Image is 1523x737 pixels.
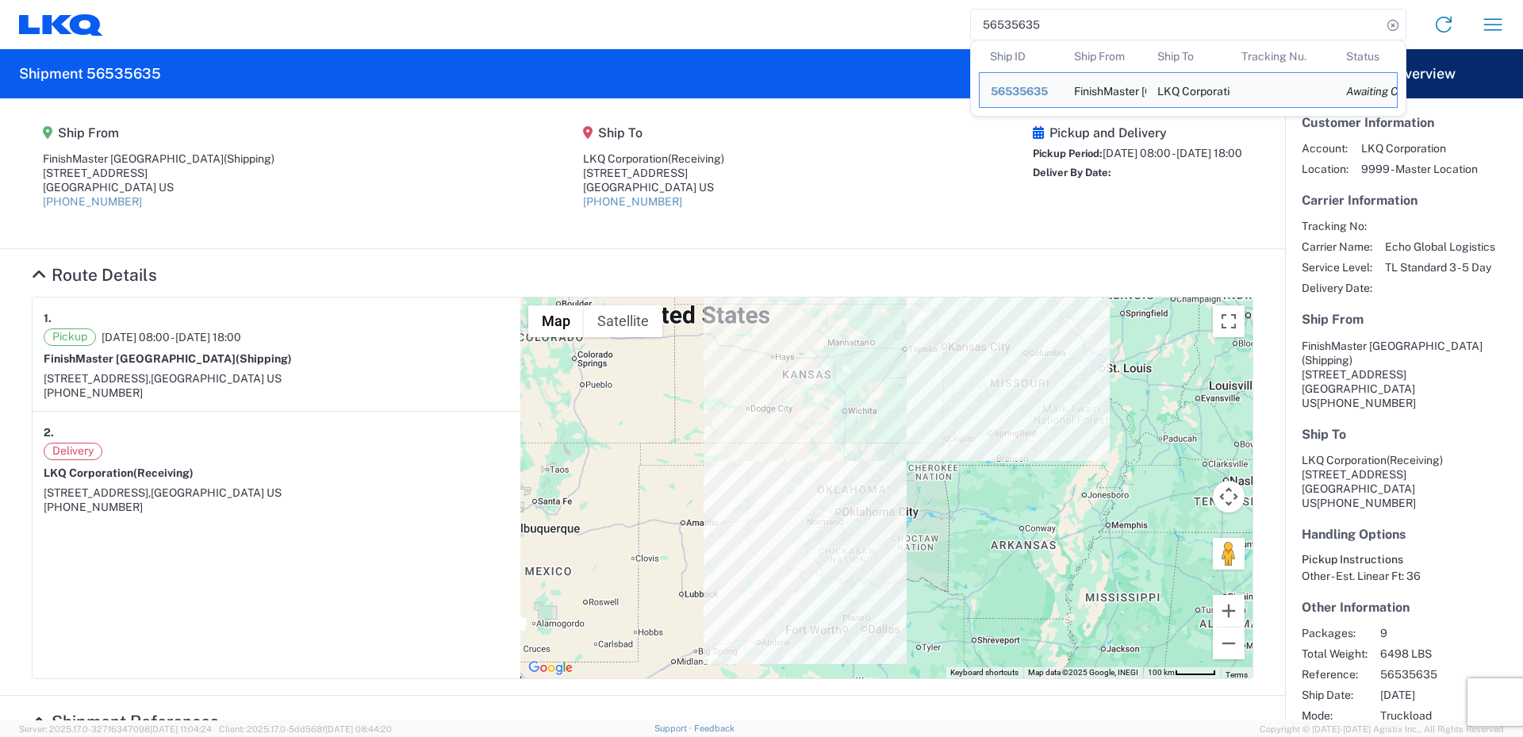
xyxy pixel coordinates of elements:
span: [STREET_ADDRESS], [44,486,151,499]
h5: Carrier Information [1302,193,1506,208]
h5: Pickup and Delivery [1033,125,1242,140]
img: Google [524,658,577,678]
span: Pickup [44,328,96,346]
h5: Ship From [43,125,274,140]
span: Echo Global Logistics [1385,240,1495,254]
span: [DATE] 11:04:24 [150,724,212,734]
span: FinishMaster [GEOGRAPHIC_DATA] [1302,340,1483,352]
div: FinishMaster [GEOGRAPHIC_DATA] [43,152,274,166]
span: LKQ Corporation [1361,141,1478,155]
th: Ship From [1063,40,1147,72]
span: Copyright © [DATE]-[DATE] Agistix Inc., All Rights Reserved [1260,722,1504,736]
div: [GEOGRAPHIC_DATA] US [43,180,274,194]
span: [DATE] 08:44:20 [325,724,392,734]
h5: Other Information [1302,600,1506,615]
div: [STREET_ADDRESS] [43,166,274,180]
button: Drag Pegman onto the map to open Street View [1213,538,1245,570]
span: (Receiving) [1387,454,1443,466]
span: LKQ Corporation [STREET_ADDRESS] [1302,454,1443,481]
div: FinishMaster Grand Prairie [1074,73,1136,107]
button: Keyboard shortcuts [950,667,1019,678]
div: [PHONE_NUMBER] [44,500,509,514]
span: 100 km [1148,668,1175,677]
div: Awaiting Confirmation [1346,84,1386,98]
input: Shipment, tracking or reference number [971,10,1382,40]
span: Server: 2025.17.0-327f6347098 [19,724,212,734]
h5: Ship To [1302,427,1506,442]
th: Tracking Nu. [1230,40,1335,72]
span: Location: [1302,162,1348,176]
span: [DATE] [1380,688,1516,702]
span: [STREET_ADDRESS] [1302,368,1406,381]
span: Account: [1302,141,1348,155]
span: Reference: [1302,667,1368,681]
a: Hide Details [32,712,219,731]
strong: 1. [44,309,52,328]
a: Feedback [694,724,735,733]
a: [PHONE_NUMBER] [43,195,142,208]
button: Show satellite imagery [584,305,662,337]
button: Show street map [528,305,584,337]
strong: 2. [44,423,54,443]
button: Zoom in [1213,595,1245,627]
strong: FinishMaster [GEOGRAPHIC_DATA] [44,352,292,365]
span: Pickup Period: [1033,148,1103,159]
div: LKQ Corporation [1157,73,1219,107]
span: Total Weight: [1302,647,1368,661]
span: Delivery Date: [1302,281,1372,295]
div: [PHONE_NUMBER] [44,386,509,400]
button: Zoom out [1213,628,1245,659]
span: TL Standard 3 - 5 Day [1385,260,1495,274]
span: Carrier Name: [1302,240,1372,254]
span: [GEOGRAPHIC_DATA] US [151,486,282,499]
table: Search Results [979,40,1406,116]
span: Tracking No: [1302,219,1372,233]
h5: Handling Options [1302,527,1506,542]
div: Other - Est. Linear Ft: 36 [1302,569,1506,583]
span: [PHONE_NUMBER] [1317,497,1416,509]
span: Ship Date: [1302,688,1368,702]
address: [GEOGRAPHIC_DATA] US [1302,453,1506,510]
span: 9 [1380,626,1516,640]
button: Map Scale: 100 km per 48 pixels [1143,667,1221,678]
div: 56535635 [991,84,1052,98]
span: 56535635 [991,85,1048,98]
span: Map data ©2025 Google, INEGI [1028,668,1138,677]
span: (Receiving) [133,466,194,479]
span: Client: 2025.17.0-5dd568f [219,724,392,734]
div: [STREET_ADDRESS] [583,166,724,180]
span: Service Level: [1302,260,1372,274]
strong: LKQ Corporation [44,466,194,479]
h5: Ship To [583,125,724,140]
div: LKQ Corporation [583,152,724,166]
a: Open this area in Google Maps (opens a new window) [524,658,577,678]
span: 6498 LBS [1380,647,1516,661]
span: (Shipping) [224,152,274,165]
th: Ship ID [979,40,1063,72]
h6: Pickup Instructions [1302,553,1506,566]
h2: Shipment 56535635 [19,64,161,83]
span: 56535635 [1380,667,1516,681]
h5: Ship From [1302,312,1506,327]
a: Hide Details [32,265,157,285]
span: (Shipping) [236,352,292,365]
span: [DATE] 08:00 - [DATE] 18:00 [102,330,241,344]
span: [PHONE_NUMBER] [1317,397,1416,409]
span: Delivery [44,443,102,460]
h5: Customer Information [1302,115,1506,130]
span: (Shipping) [1302,354,1352,367]
a: Support [654,724,694,733]
span: Truckload [1380,708,1516,723]
a: Terms [1226,670,1248,679]
address: [GEOGRAPHIC_DATA] US [1302,339,1506,410]
span: 9999 - Master Location [1361,162,1478,176]
span: [DATE] 08:00 - [DATE] 18:00 [1103,147,1242,159]
span: Deliver By Date: [1033,167,1111,178]
th: Ship To [1146,40,1230,72]
a: [PHONE_NUMBER] [583,195,682,208]
span: (Receiving) [668,152,724,165]
span: Packages: [1302,626,1368,640]
span: [STREET_ADDRESS], [44,372,151,385]
span: Mode: [1302,708,1368,723]
button: Toggle fullscreen view [1213,305,1245,337]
